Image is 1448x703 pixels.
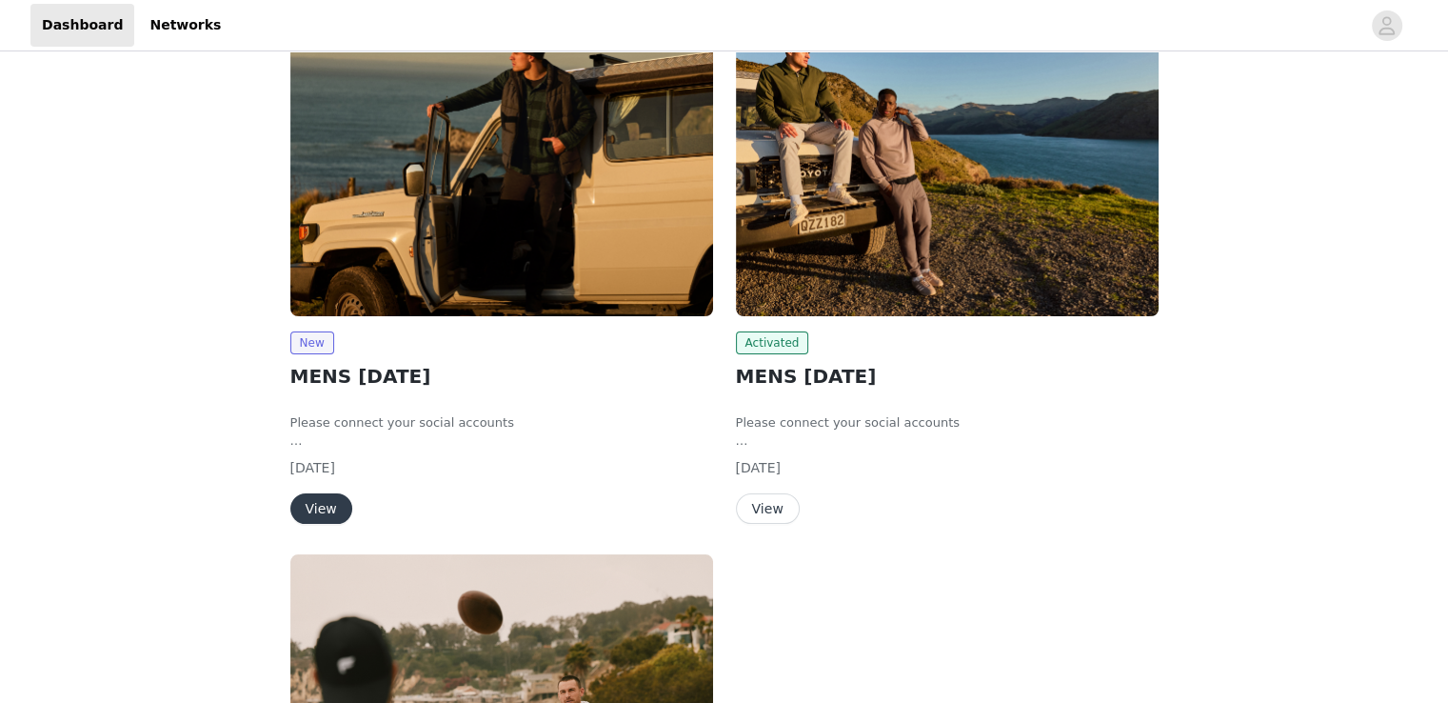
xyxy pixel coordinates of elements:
[736,331,809,354] span: Activated
[138,4,232,47] a: Networks
[736,493,800,524] button: View
[290,331,334,354] span: New
[736,502,800,516] a: View
[290,502,352,516] a: View
[290,413,713,432] li: Please connect your social accounts
[290,493,352,524] button: View
[736,362,1159,391] h2: MENS [DATE]
[736,460,781,475] span: [DATE]
[30,4,134,47] a: Dashboard
[290,460,335,475] span: [DATE]
[1378,10,1396,41] div: avatar
[736,413,1159,432] li: Please connect your social accounts
[290,362,713,391] h2: MENS [DATE]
